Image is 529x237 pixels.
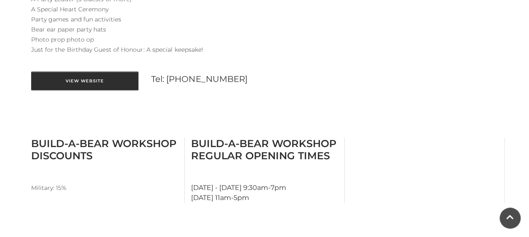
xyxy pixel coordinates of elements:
h3: Build-a-Bear Workshop Regular Opening Times [191,137,338,162]
a: Tel: [PHONE_NUMBER] [151,74,248,84]
h3: Build-a-Bear Workshop Discounts [31,137,178,162]
div: [DATE] - [DATE] 9:30am-7pm [DATE] 11am-5pm [185,137,345,203]
p: Military: 15% [31,183,178,193]
a: View Website [31,71,138,90]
